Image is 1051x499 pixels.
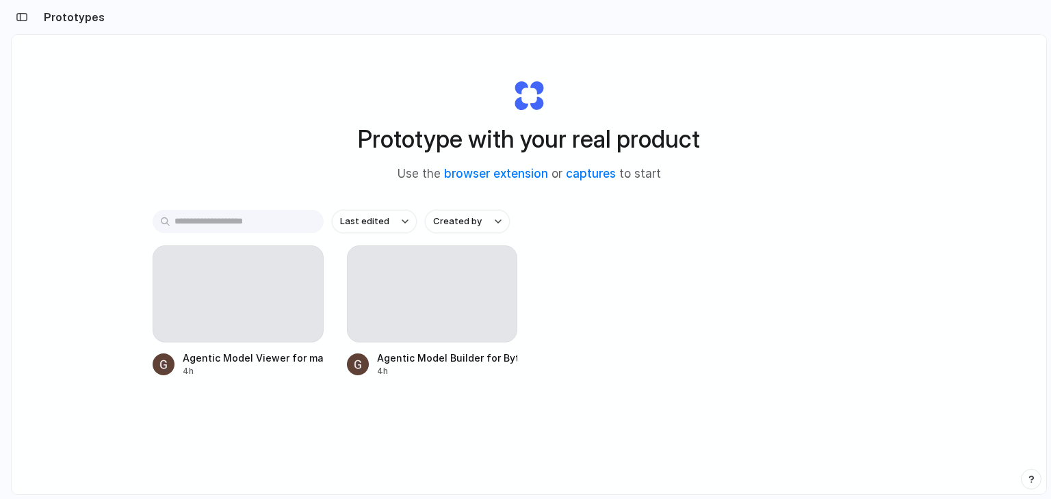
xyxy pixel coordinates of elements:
h1: Prototype with your real product [358,121,700,157]
div: Agentic Model Builder for Bytek Prediction Platform [377,351,518,365]
span: Use the or to start [398,165,661,183]
a: captures [566,167,616,180]
button: Created by [425,210,510,233]
div: 4h [377,365,518,377]
div: 4h [183,365,324,377]
h2: Prototypes [38,9,105,25]
a: Agentic Model Builder for Bytek Prediction Platform4h [347,245,518,377]
span: Last edited [340,215,389,228]
span: Created by [433,215,482,228]
div: Agentic Model Viewer for marketers [183,351,324,365]
button: Last edited [332,210,417,233]
a: Agentic Model Viewer for marketers4h [153,245,324,377]
a: browser extension [444,167,548,180]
